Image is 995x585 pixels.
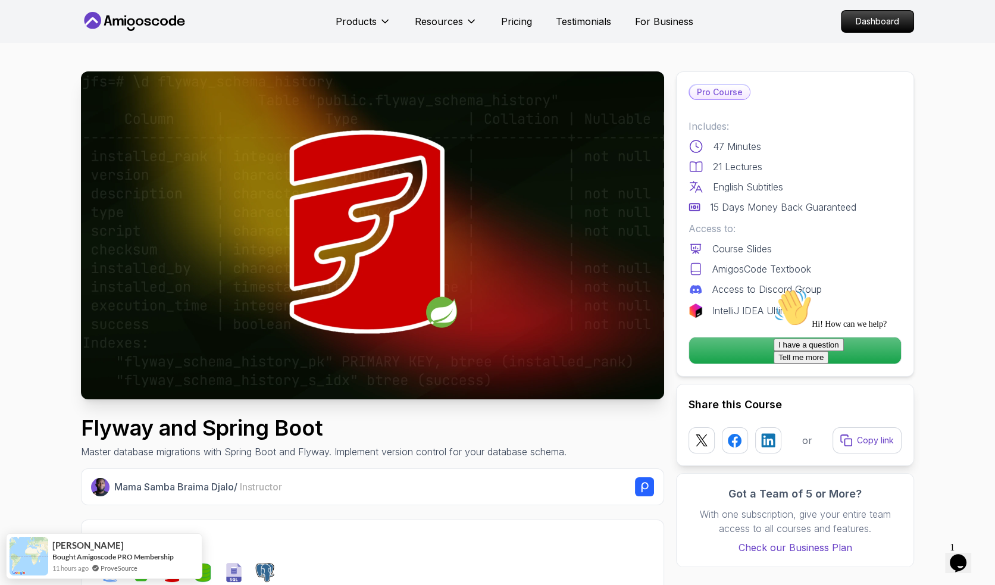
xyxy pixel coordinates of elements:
p: Master database migrations with Spring Boot and Flyway. Implement version control for your databa... [81,445,567,459]
a: Check our Business Plan [689,540,902,555]
img: spring-data-jpa logo [193,563,212,582]
iframe: chat widget [769,284,983,531]
span: 11 hours ago [52,563,89,573]
img: provesource social proof notification image [10,537,48,575]
a: Amigoscode PRO Membership [77,552,174,561]
span: Bought [52,552,76,561]
p: English Subtitles [713,180,783,194]
button: Tell me more [5,67,60,80]
p: Access to Discord Group [712,282,822,296]
img: sql logo [224,563,243,582]
a: For Business [635,14,693,29]
p: Continue [689,337,901,364]
img: spring-boot-db-migration_thumbnail [81,71,664,399]
p: Mama Samba Braima Djalo / [114,480,282,494]
a: Pricing [501,14,532,29]
iframe: chat widget [945,537,983,573]
p: With one subscription, give your entire team access to all courses and features. [689,507,902,536]
button: Continue [689,337,902,364]
span: Hi! How can we help? [5,36,118,45]
p: Includes: [689,119,902,133]
a: Dashboard [841,10,914,33]
p: 15 Days Money Back Guaranteed [710,200,856,214]
p: Products [336,14,377,29]
p: Resources [415,14,463,29]
p: 21 Lectures [713,159,762,174]
a: Testimonials [556,14,611,29]
h2: What you will build [96,534,649,551]
button: I have a question [5,55,75,67]
img: Nelson Djalo [91,478,109,496]
p: 47 Minutes [713,139,761,154]
h1: Flyway and Spring Boot [81,416,567,440]
h2: Share this Course [689,396,902,413]
p: Pro Course [690,85,750,99]
img: :wave: [5,5,43,43]
p: Dashboard [841,11,913,32]
img: postgres logo [255,563,274,582]
p: Course Slides [712,242,772,256]
p: Access to: [689,221,902,236]
h3: Got a Team of 5 or More? [689,486,902,502]
span: [PERSON_NAME] [52,540,124,550]
img: jetbrains logo [689,304,703,318]
button: Products [336,14,391,38]
div: 👋Hi! How can we help?I have a questionTell me more [5,5,219,80]
p: AmigosCode Textbook [712,262,811,276]
p: IntelliJ IDEA Ultimate [712,304,802,318]
a: ProveSource [101,563,137,573]
span: Instructor [240,481,282,493]
button: Resources [415,14,477,38]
